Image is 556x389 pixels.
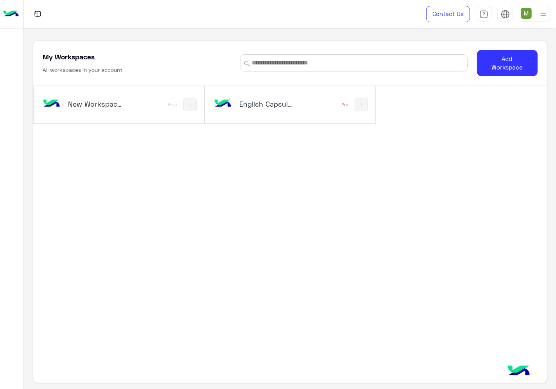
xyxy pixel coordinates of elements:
[168,102,177,108] div: Free
[476,6,491,22] a: tab
[505,358,533,385] img: hulul-logo.png
[538,9,548,19] img: profile
[501,10,510,19] img: tab
[426,6,470,22] a: Contact Us
[68,99,124,109] h5: New Workspace 1
[43,52,95,61] h5: My Workspaces
[212,93,233,114] img: bot image
[239,99,295,109] h5: English Capsules
[3,6,19,22] img: Logo
[341,102,348,108] div: Pro
[43,66,122,74] h6: All workspaces in your account
[521,8,532,19] img: userImage
[477,50,538,76] button: Add Workspace
[479,10,488,19] img: tab
[41,93,62,114] img: bot image
[33,9,43,19] img: tab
